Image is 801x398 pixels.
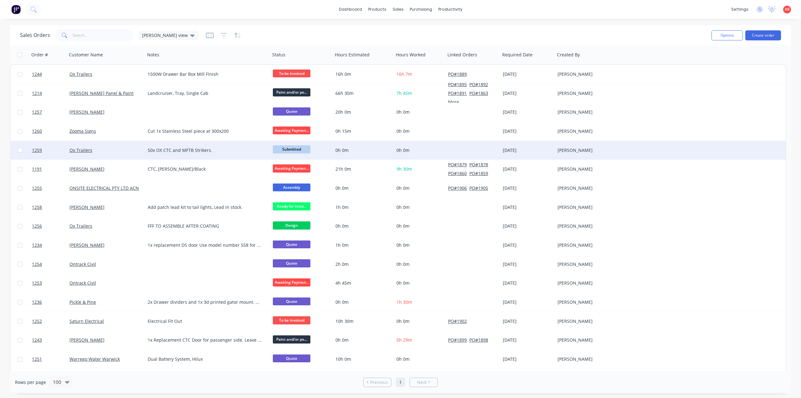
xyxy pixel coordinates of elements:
div: 21h 0m [335,166,389,172]
div: Landcruiser, Tray, Single Cab [148,90,262,96]
span: 1251 [32,356,42,362]
div: 1h 0m [335,242,389,248]
span: 1214 [32,90,42,96]
div: 1x replacement DS door Use model number 558 for quote data. [148,242,262,248]
div: [PERSON_NAME] [558,261,627,267]
div: [PERSON_NAME] [558,204,627,210]
div: 0h 0m [335,337,389,343]
div: products [365,5,390,14]
a: 1246 [32,369,69,388]
a: Next page [410,379,437,385]
div: 1x Replacement CTC Door for passenger side. Leave off corner gusset on 1 side of the door for cle... [148,337,262,343]
div: Hours Worked [396,52,426,58]
ul: Pagination [361,378,440,387]
div: [PERSON_NAME] [558,242,627,248]
span: Quote [273,297,310,305]
div: [PERSON_NAME] [558,109,627,115]
div: [PERSON_NAME] [558,166,627,172]
button: PO#1889 [448,71,467,77]
div: [DATE] [503,128,553,134]
div: Linked Orders [447,52,477,58]
div: [DATE] [503,204,553,210]
div: 10h 0m [335,356,389,362]
a: Ontrack Civil [69,261,96,267]
div: 20h 0m [335,109,389,115]
div: FFF TO ASSEMBLE AFTER COATING [148,223,262,229]
span: 0h 0m [396,318,410,324]
span: 0h 0m [396,223,410,229]
button: PO#1860 [448,170,467,177]
button: PO#1859 [469,170,488,177]
span: 16h 7m [396,71,412,77]
div: [PERSON_NAME] [558,223,627,229]
a: [PERSON_NAME] [69,204,105,210]
div: purchasing [407,5,435,14]
div: [PERSON_NAME] [558,128,627,134]
button: PO#1899 [448,337,467,343]
input: Search... [73,29,134,42]
span: 1259 [32,147,42,153]
a: 1251 [32,350,69,369]
span: Next [417,379,427,385]
div: [PERSON_NAME] [558,71,627,77]
div: sales [390,5,407,14]
div: 1500W Drawer Bar Box Mill Finish [148,71,262,77]
a: 1243 [32,331,69,349]
div: [DATE] [503,261,553,267]
div: [DATE] [503,318,553,324]
div: Add patch lead kit to tail lights, Lead in stock. [148,204,262,210]
button: More... [448,99,463,105]
div: 1h 0m [335,204,389,210]
span: 0h 0m [396,147,410,153]
div: 0h 0m [335,147,389,153]
span: Paint and/or po... [273,88,310,96]
span: 1234 [32,242,42,248]
div: 0h 15m [335,128,389,134]
span: 0h 0m [396,356,410,362]
span: 9h 30m [396,166,412,172]
span: Quote [273,259,310,267]
div: 10h 30m [335,318,389,324]
button: PO#1906 [448,185,467,191]
a: Pickle & Pine [69,299,96,305]
div: Hours Estimated [335,52,370,58]
div: Dual Battery System, Hilux [148,356,262,362]
a: 1191 [32,160,69,178]
span: 1252 [32,318,42,324]
span: Quote [273,354,310,362]
span: Design [273,221,310,229]
a: dashboard [336,5,365,14]
span: 5h 29m [396,337,412,343]
a: 1254 [32,255,69,274]
button: PO#1902 [448,318,467,324]
span: 1254 [32,261,42,267]
span: Awaiting Paymen... [273,164,310,172]
div: [DATE] [503,147,553,153]
span: Paint and/or po... [273,335,310,343]
span: 1236 [32,299,42,305]
span: 1253 [32,280,42,286]
div: [DATE] [503,299,553,305]
button: PO#1878 [469,162,488,168]
span: 0h 0m [396,128,410,134]
img: Factory [11,5,21,14]
div: [DATE] [503,109,553,115]
div: [DATE] [503,242,553,248]
span: Assembly [273,183,310,191]
div: 2x Drawer dividers and 1x 3d printed gator mount. Customer to install camera. Will potentially be... [148,299,262,305]
a: Ox Trailers [69,71,92,77]
a: ONSITE ELECTRICAL PTY LTD ACN: 121 060 615 IIOR & as The trustee for The Furlanis Family Trust [69,185,273,191]
button: PO#1879 [448,162,467,168]
div: [DATE] [503,71,553,77]
div: 16h 0m [335,71,389,77]
span: 0h 0m [396,204,410,210]
a: Warrego Water Warwick [69,356,120,362]
span: 1256 [32,223,42,229]
div: [DATE] [503,185,553,191]
a: 1258 [32,198,69,217]
div: [PERSON_NAME] [558,147,627,153]
span: Quote [273,240,310,248]
div: Cut 1x Stainless Steel piece at 300x200 [148,128,262,134]
span: Awaiting Paymen... [273,278,310,286]
a: 1253 [32,274,69,292]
